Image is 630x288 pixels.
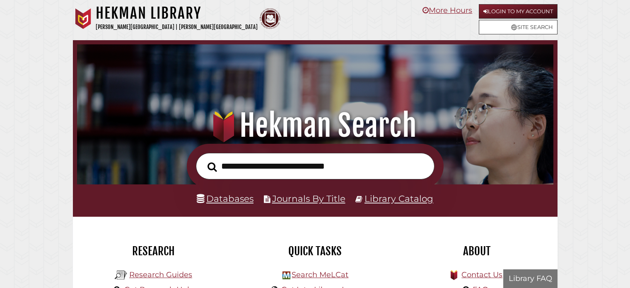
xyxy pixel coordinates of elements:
h2: Research [79,244,228,258]
a: Contact Us [461,270,502,279]
button: Search [203,160,221,174]
i: Search [208,162,217,172]
h2: About [402,244,551,258]
a: Journals By Title [272,193,345,204]
img: Calvin University [73,8,94,29]
img: Hekman Library Logo [115,269,127,281]
img: Hekman Library Logo [282,271,290,279]
a: Library Catalog [364,193,433,204]
img: Calvin Theological Seminary [260,8,280,29]
p: [PERSON_NAME][GEOGRAPHIC_DATA] | [PERSON_NAME][GEOGRAPHIC_DATA] [96,22,258,32]
h1: Hekman Search [86,107,543,144]
a: Login to My Account [479,4,558,19]
a: More Hours [422,6,472,15]
a: Search MeLCat [292,270,348,279]
a: Site Search [479,20,558,34]
h1: Hekman Library [96,4,258,22]
h2: Quick Tasks [241,244,390,258]
a: Research Guides [129,270,192,279]
a: Databases [197,193,253,204]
